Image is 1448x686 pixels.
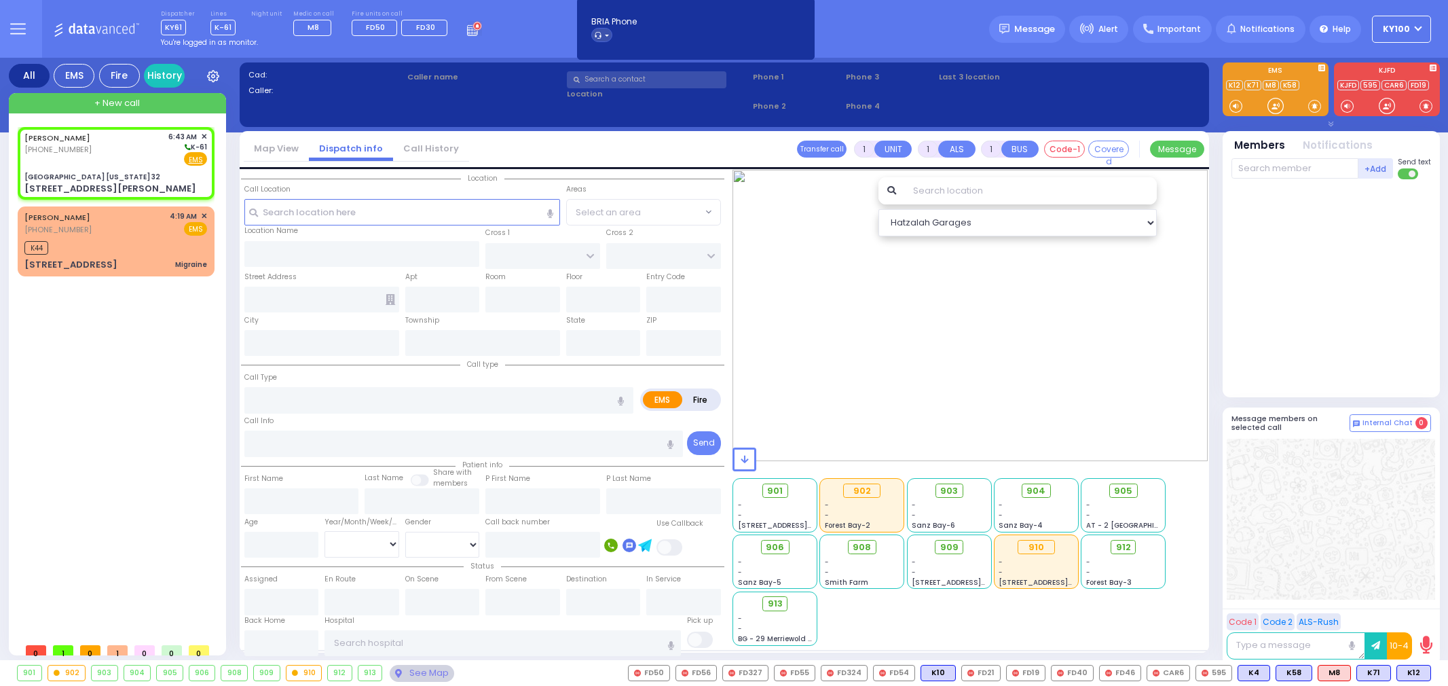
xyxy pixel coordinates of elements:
span: Internal Chat [1362,418,1413,428]
label: Night unit [251,10,282,18]
span: Phone 2 [753,101,841,112]
label: Floor [566,272,582,283]
div: All [9,64,50,88]
span: - [912,557,916,567]
span: You're logged in as monitor. [161,37,258,48]
button: Message [1150,141,1204,158]
button: Notifications [1303,138,1373,154]
span: 0 [26,645,46,655]
a: K12 [1226,80,1243,90]
span: - [825,557,829,567]
span: Phone 4 [846,101,934,112]
span: - [738,567,742,577]
div: 902 [48,666,86,681]
button: Code-1 [1044,141,1085,158]
label: Cross 2 [606,228,633,238]
button: Transfer call [797,141,847,158]
label: Caller: [248,85,403,96]
label: Fire [682,391,720,408]
div: FD19 [1006,665,1045,681]
span: BRIA Phone [591,16,637,28]
div: BLS [921,665,956,681]
label: City [244,315,259,326]
img: red-radio-icon.svg [780,670,787,676]
span: 901 [767,484,783,498]
label: Gender [405,517,431,528]
span: - [825,567,829,577]
label: Last Name [365,473,403,484]
span: Phone 1 [753,71,841,83]
a: [PERSON_NAME] [24,212,90,223]
a: Map View [244,142,309,155]
span: 0 [1415,417,1428,429]
label: Township [405,315,439,326]
button: ALS [938,141,976,158]
button: Covered [1088,141,1129,158]
span: Ky100 [1383,23,1410,35]
span: ✕ [201,211,207,222]
label: Pick up [687,615,713,626]
label: First Name [244,473,283,484]
label: Entry Code [646,272,685,283]
div: 901 [18,666,41,681]
span: 904 [1026,484,1045,498]
div: BLS [1276,665,1312,681]
span: Phone 3 [846,71,934,83]
label: Lines [210,10,236,18]
label: Call back number [485,517,550,528]
span: 0 [189,645,209,655]
div: 904 [124,666,151,681]
label: Caller name [407,71,562,83]
span: - [912,567,916,577]
input: Search member [1231,158,1358,179]
label: State [566,315,585,326]
a: M8 [1263,80,1279,90]
span: K-61 [183,142,207,152]
span: - [738,613,742,624]
span: 0 [134,645,155,655]
label: En Route [324,574,356,585]
div: FD55 [774,665,815,681]
span: AT - 2 [GEOGRAPHIC_DATA] [1086,520,1187,530]
span: 912 [1116,541,1131,554]
div: 903 [92,666,117,681]
input: Search hospital [324,630,681,656]
div: FD54 [873,665,915,681]
span: - [738,510,742,520]
div: 902 [843,484,880,499]
label: Medic on call [293,10,336,18]
label: P First Name [485,473,530,484]
span: 4:19 AM [170,211,197,221]
img: red-radio-icon.svg [1105,670,1112,676]
label: Location Name [244,225,298,236]
a: [PERSON_NAME] [24,132,90,143]
button: +Add [1358,158,1394,179]
span: 905 [1114,484,1132,498]
a: CAR6 [1381,80,1407,90]
span: K44 [24,241,48,255]
div: FD40 [1051,665,1094,681]
span: + New call [94,96,140,110]
div: K10 [921,665,956,681]
span: M8 [308,22,319,33]
div: Migraine [175,259,207,270]
span: - [738,557,742,567]
span: 913 [768,597,783,611]
div: See map [390,665,453,682]
a: K58 [1280,80,1299,90]
div: 910 [1018,540,1055,555]
label: On Scene [405,574,439,585]
input: Search a contact [567,71,726,88]
label: From Scene [485,574,527,585]
button: Code 2 [1261,613,1295,630]
button: 10-4 [1387,632,1412,660]
div: K58 [1276,665,1312,681]
button: BUS [1001,141,1039,158]
span: Important [1157,23,1201,35]
div: CAR6 [1147,665,1190,681]
span: - [999,500,1003,510]
div: BLS [1238,665,1270,681]
label: Hospital [324,615,354,626]
div: FD56 [675,665,717,681]
span: Message [1014,22,1055,36]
